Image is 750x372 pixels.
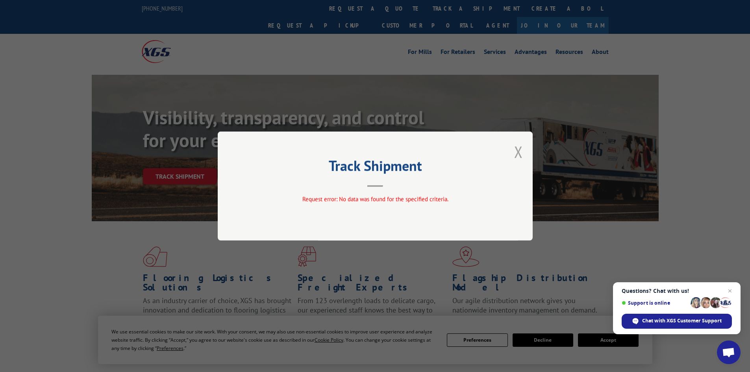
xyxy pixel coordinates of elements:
[514,141,523,162] button: Close modal
[622,288,732,294] span: Questions? Chat with us!
[302,195,448,203] span: Request error: No data was found for the specified criteria.
[622,300,688,306] span: Support is online
[642,317,722,324] span: Chat with XGS Customer Support
[717,341,741,364] a: Open chat
[622,314,732,329] span: Chat with XGS Customer Support
[257,160,493,175] h2: Track Shipment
